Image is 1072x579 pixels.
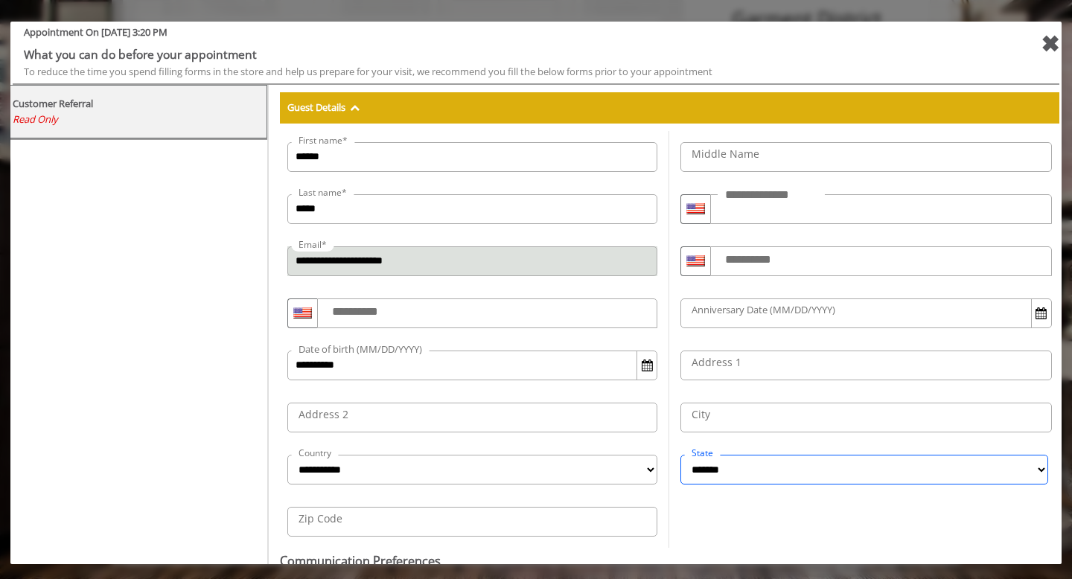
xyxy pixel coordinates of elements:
[280,553,441,569] b: Communication Preferences
[680,298,1051,328] input: Anniversary Date
[680,351,1051,380] input: Address1
[291,342,430,357] label: Date of birth (MM/DD/YYYY)
[1032,303,1051,324] button: Open Calendar
[287,100,345,114] b: Guest Details
[291,133,355,147] label: First name*
[287,403,657,432] input: Address2
[684,302,843,318] label: Anniversary Date (MM/DD/YYYY)
[684,146,767,162] label: Middle Name
[24,46,257,63] b: What you can do before your appointment
[637,355,657,376] button: Open Calendar
[24,64,959,80] div: To reduce the time you spend filling forms in the store and help us prepare for your visit, we re...
[287,298,317,328] div: Country
[287,246,657,276] input: Email
[684,446,721,460] label: State
[280,92,1059,124] div: Guest Details Hide
[680,403,1051,432] input: City
[680,142,1051,172] input: Middle Name
[291,185,354,199] label: Last name*
[680,194,710,224] div: Country
[287,142,657,172] input: First name
[1041,26,1059,62] div: close forms
[13,112,58,126] span: Read Only
[684,406,718,423] label: City
[287,507,657,537] input: ZipCode
[287,194,657,224] input: Last name
[13,97,93,110] b: Customer Referral
[350,100,360,114] span: Hide
[291,446,339,460] label: Country
[684,354,749,371] label: Address 1
[680,246,710,276] div: Country
[287,351,657,380] input: DOB
[291,406,356,423] label: Address 2
[13,25,970,46] span: Appointment On [DATE] 3:20 PM
[291,511,350,527] label: Zip Code
[291,237,334,252] label: Email*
